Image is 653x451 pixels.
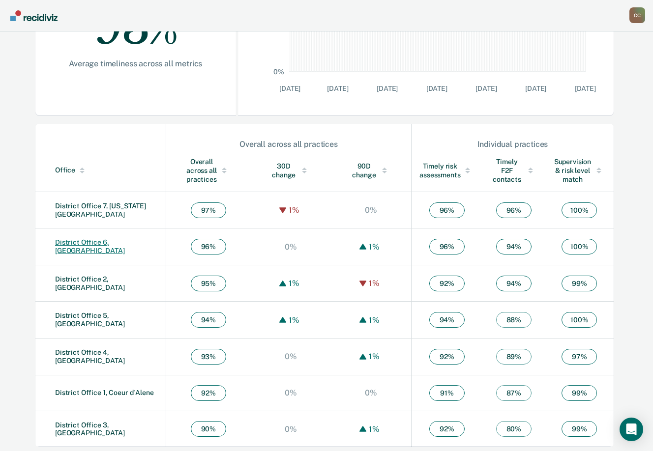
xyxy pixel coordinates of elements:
[553,157,606,184] div: Supervision & risk level match
[620,418,643,441] div: Open Intercom Messenger
[574,85,595,92] text: [DATE]
[429,276,465,291] span: 92 %
[366,315,382,325] div: 1%
[10,10,58,21] img: Recidiviz
[55,166,162,174] div: Office
[55,238,125,254] a: District Office 6, [GEOGRAPHIC_DATA]
[496,202,532,218] span: 96 %
[282,352,299,361] div: 0%
[186,157,231,184] div: Overall across all practices
[167,140,411,149] div: Overall across all practices
[496,349,532,365] span: 89 %
[282,242,299,252] div: 0%
[286,279,302,288] div: 1%
[429,239,465,254] span: 96 %
[282,424,299,434] div: 0%
[429,202,465,218] span: 96 %
[191,276,226,291] span: 95 %
[191,349,226,365] span: 93 %
[562,349,597,365] span: 97 %
[429,385,465,401] span: 91 %
[282,388,299,397] div: 0%
[496,385,532,401] span: 87 %
[55,202,146,218] a: District Office 7, [US_STATE][GEOGRAPHIC_DATA]
[55,421,125,437] a: District Office 3, [GEOGRAPHIC_DATA]
[496,421,532,437] span: 80 %
[55,311,125,328] a: District Office 5, [GEOGRAPHIC_DATA]
[279,85,300,92] text: [DATE]
[475,85,497,92] text: [DATE]
[496,239,532,254] span: 94 %
[411,149,482,192] th: Toggle SortBy
[525,85,546,92] text: [DATE]
[366,424,382,434] div: 1%
[562,202,597,218] span: 100 %
[366,242,382,252] div: 1%
[629,7,645,23] button: Profile dropdown button
[629,7,645,23] div: C C
[366,279,382,288] div: 1%
[429,421,465,437] span: 92 %
[191,239,226,254] span: 96 %
[429,312,465,328] span: 94 %
[419,162,475,179] div: Timely risk assessments
[55,348,125,365] a: District Office 4, [GEOGRAPHIC_DATA]
[251,149,331,192] th: Toggle SortBy
[562,312,597,328] span: 100 %
[191,421,226,437] span: 90 %
[191,385,226,401] span: 92 %
[362,388,380,397] div: 0%
[429,349,465,365] span: 92 %
[482,149,545,192] th: Toggle SortBy
[331,149,412,192] th: Toggle SortBy
[490,157,537,184] div: Timely F2F contacts
[412,140,613,149] div: Individual practices
[496,276,532,291] span: 94 %
[55,389,154,396] a: District Office 1, Coeur d'Alene
[377,85,398,92] text: [DATE]
[562,385,597,401] span: 99 %
[545,149,614,192] th: Toggle SortBy
[286,205,302,215] div: 1%
[270,162,311,179] div: 30D change
[562,276,597,291] span: 99 %
[286,315,302,325] div: 1%
[166,149,251,192] th: Toggle SortBy
[426,85,447,92] text: [DATE]
[35,149,166,192] th: Toggle SortBy
[191,202,226,218] span: 97 %
[366,352,382,361] div: 1%
[67,59,205,68] div: Average timeliness across all metrics
[191,312,226,328] span: 94 %
[562,421,597,437] span: 99 %
[362,205,380,215] div: 0%
[327,85,348,92] text: [DATE]
[351,162,391,179] div: 90D change
[496,312,532,328] span: 88 %
[562,239,597,254] span: 100 %
[55,275,125,291] a: District Office 2, [GEOGRAPHIC_DATA]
